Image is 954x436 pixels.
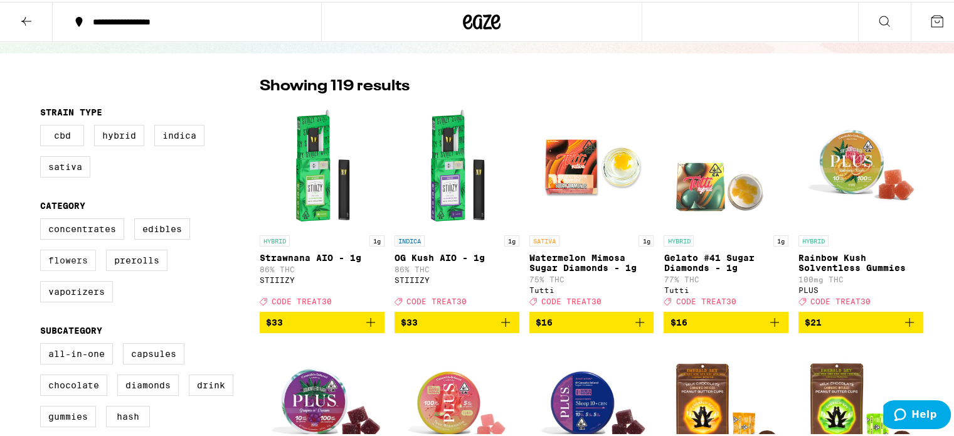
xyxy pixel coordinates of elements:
span: CODE TREAT30 [810,295,871,304]
label: Flowers [40,248,96,269]
button: Add to bag [529,310,654,331]
p: 1g [369,233,384,245]
p: 1g [504,233,519,245]
div: STIIIZY [260,274,384,282]
div: STIIIZY [395,274,519,282]
span: $33 [266,316,283,326]
p: HYBRID [798,233,829,245]
p: Showing 119 results [260,74,410,95]
p: Rainbow Kush Solventless Gummies [798,251,923,271]
label: Diamonds [117,373,179,394]
p: 77% THC [664,274,788,282]
p: 1g [773,233,788,245]
span: CODE TREAT30 [541,295,602,304]
a: Open page for Watermelon Mimosa Sugar Diamonds - 1g from Tutti [529,102,654,310]
img: Tutti - Gelato #41 Sugar Diamonds - 1g [664,102,788,227]
legend: Strain Type [40,105,102,115]
label: Hybrid [94,123,144,144]
p: HYBRID [260,233,290,245]
p: INDICA [395,233,425,245]
label: Vaporizers [40,279,113,300]
button: Add to bag [664,310,788,331]
p: OG Kush AIO - 1g [395,251,519,261]
legend: Subcategory [40,324,102,334]
label: Hash [106,404,150,425]
p: 100mg THC [798,274,923,282]
p: Gelato #41 Sugar Diamonds - 1g [664,251,788,271]
span: CODE TREAT30 [676,295,736,304]
span: $21 [805,316,822,326]
a: Open page for Gelato #41 Sugar Diamonds - 1g from Tutti [664,102,788,310]
span: $33 [401,316,418,326]
span: $16 [670,316,687,326]
span: $16 [536,316,553,326]
iframe: Opens a widget where you can find more information [883,398,951,430]
p: 1g [639,233,654,245]
p: 86% THC [395,263,519,272]
label: Drink [189,373,233,394]
label: Gummies [40,404,96,425]
a: Open page for Strawnana AIO - 1g from STIIIZY [260,102,384,310]
a: Open page for OG Kush AIO - 1g from STIIIZY [395,102,519,310]
p: 75% THC [529,274,654,282]
label: Prerolls [106,248,167,269]
label: CBD [40,123,84,144]
img: Tutti - Watermelon Mimosa Sugar Diamonds - 1g [529,102,654,227]
label: Concentrates [40,216,124,238]
label: Chocolate [40,373,107,394]
p: HYBRID [664,233,694,245]
label: Capsules [123,341,184,363]
div: Tutti [529,284,654,292]
p: SATIVA [529,233,559,245]
span: CODE TREAT30 [272,295,332,304]
div: PLUS [798,284,923,292]
label: Indica [154,123,204,144]
p: 86% THC [260,263,384,272]
button: Add to bag [798,310,923,331]
p: Strawnana AIO - 1g [260,251,384,261]
label: Edibles [134,216,190,238]
a: Open page for Rainbow Kush Solventless Gummies from PLUS [798,102,923,310]
label: All-In-One [40,341,113,363]
legend: Category [40,199,85,209]
img: STIIIZY - Strawnana AIO - 1g [260,102,384,227]
span: CODE TREAT30 [406,295,467,304]
div: Tutti [664,284,788,292]
img: PLUS - Rainbow Kush Solventless Gummies [798,102,923,227]
button: Add to bag [395,310,519,331]
label: Sativa [40,154,90,176]
button: Add to bag [260,310,384,331]
p: Watermelon Mimosa Sugar Diamonds - 1g [529,251,654,271]
img: STIIIZY - OG Kush AIO - 1g [395,102,519,227]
